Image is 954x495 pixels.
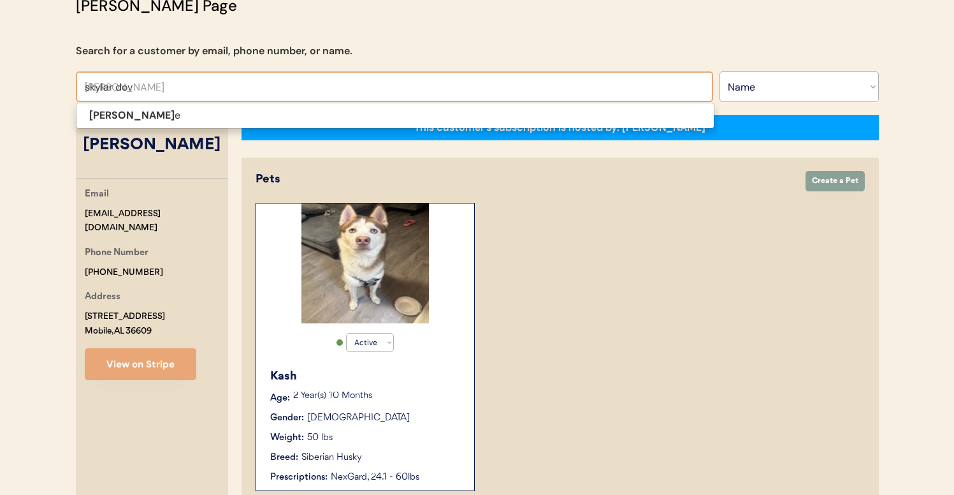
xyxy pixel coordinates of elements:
[85,246,148,262] div: Phone Number
[806,171,865,191] button: Create a Pet
[270,431,304,445] div: Weight:
[76,107,714,125] p: e
[76,43,352,59] div: Search for a customer by email, phone number, or name.
[307,411,410,425] div: [DEMOGRAPHIC_DATA]
[293,392,461,401] p: 2 Year(s) 10 Months
[89,108,175,122] strong: [PERSON_NAME]
[85,309,165,339] div: [STREET_ADDRESS] Mobile, AL 36609
[270,368,461,385] div: Kash
[85,348,196,380] button: View on Stripe
[85,187,109,203] div: Email
[85,290,120,306] div: Address
[85,265,163,280] div: [PHONE_NUMBER]
[307,431,333,445] div: 50 lbs
[256,171,793,188] div: Pets
[270,471,328,484] div: Prescriptions:
[270,411,304,425] div: Gender:
[270,451,298,464] div: Breed:
[76,133,228,158] div: [PERSON_NAME]
[270,392,290,405] div: Age:
[301,203,429,323] img: IMG_1344.jpeg
[331,471,461,484] div: NexGard, 24.1 - 60lbs
[301,451,362,464] div: Siberian Husky
[76,71,713,102] input: Search by name
[85,207,228,236] div: [EMAIL_ADDRESS][DOMAIN_NAME]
